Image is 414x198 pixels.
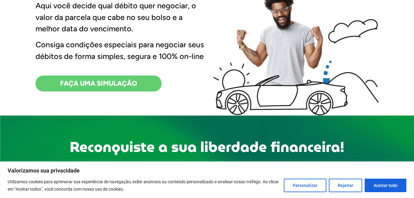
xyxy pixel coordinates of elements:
button: Rejeitar [329,179,362,192]
p: Consiga condições especiais para negociar seus débitos de forma simples, segura e 100% on-line [36,39,207,62]
button: Aceitar tudo [365,179,406,192]
p: Utilizamos cookies para aprimorar sua experiência de navegação, exibir anúncios ou conteúdo perso... [8,178,279,193]
a: FAÇA UMA SIMULAÇÃO [36,76,161,91]
span: FAÇA UMA SIMULAÇÃO [60,80,137,87]
p: Valorizamos sua privacidade [8,167,406,174]
button: Personalizar [284,179,326,192]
